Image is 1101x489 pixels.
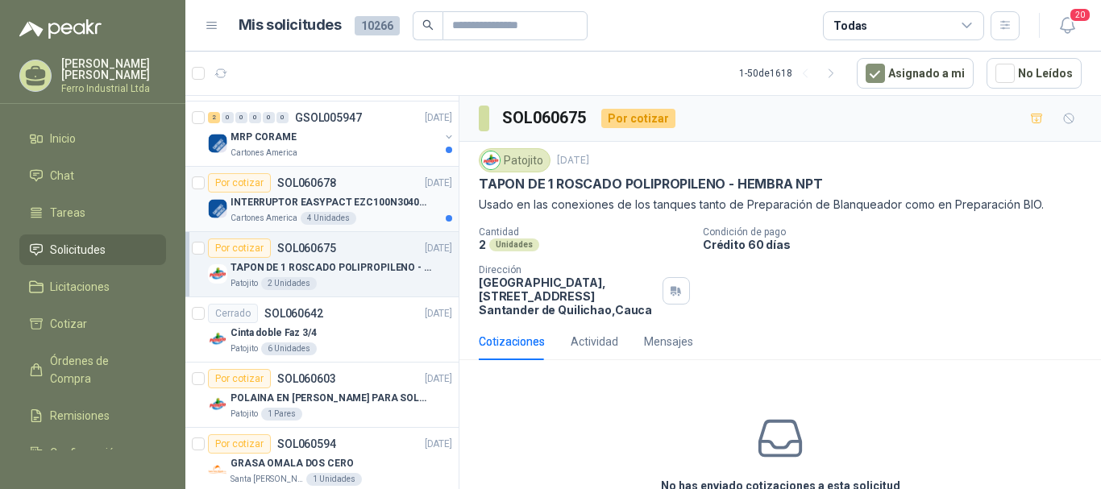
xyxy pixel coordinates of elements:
a: Por cotizarSOL060675[DATE] Company LogoTAPON DE 1 ROSCADO POLIPROPILENO - HEMBRA NPTPatojito2 Uni... [185,232,459,297]
span: Órdenes de Compra [50,352,151,387]
a: Cotizar [19,309,166,339]
span: 20 [1069,7,1091,23]
span: Inicio [50,130,76,147]
img: Logo peakr [19,19,102,39]
a: Inicio [19,123,166,154]
div: 0 [249,112,261,123]
p: TAPON DE 1 ROSCADO POLIPROPILENO - HEMBRA NPT [231,260,431,276]
img: Company Logo [208,395,227,414]
a: Por cotizarSOL060603[DATE] Company LogoPOLAINA EN [PERSON_NAME] PARA SOLDADOR / ADJUNTAR FICHA TE... [185,363,459,428]
div: 0 [276,112,289,123]
div: Por cotizar [208,238,271,258]
p: Patojito [231,342,258,355]
p: Santa [PERSON_NAME] [231,473,303,486]
div: 1 - 50 de 1618 [739,60,844,86]
a: Por cotizarSOL060678[DATE] Company LogoINTERRUPTOR EASYPACT EZC100N3040C 40AMP 25K SCHNEIDERCarto... [185,167,459,232]
p: GSOL005947 [295,112,362,123]
button: 20 [1053,11,1082,40]
p: Ferro Industrial Ltda [61,84,166,93]
p: SOL060594 [277,438,336,450]
p: TAPON DE 1 ROSCADO POLIPROPILENO - HEMBRA NPT [479,176,823,193]
h1: Mis solicitudes [239,14,342,37]
a: 2 0 0 0 0 0 GSOL005947[DATE] Company LogoMRP CORAMECartones America [208,108,455,160]
p: 2 [479,238,486,251]
div: 2 [208,112,220,123]
p: [GEOGRAPHIC_DATA], [STREET_ADDRESS] Santander de Quilichao , Cauca [479,276,656,317]
p: [PERSON_NAME] [PERSON_NAME] [61,58,166,81]
div: 0 [263,112,275,123]
img: Company Logo [208,199,227,218]
div: Por cotizar [208,434,271,454]
p: Patojito [231,408,258,421]
div: Mensajes [644,333,693,350]
div: Por cotizar [208,173,271,193]
div: 1 Pares [261,408,302,421]
p: INTERRUPTOR EASYPACT EZC100N3040C 40AMP 25K SCHNEIDER [231,195,431,210]
a: Configuración [19,437,166,468]
a: CerradoSOL060642[DATE] Company LogoCinta doble Faz 3/4Patojito6 Unidades [185,297,459,363]
span: Remisiones [50,407,110,425]
p: [DATE] [425,110,452,126]
div: Cotizaciones [479,333,545,350]
p: SOL060642 [264,308,323,319]
div: 4 Unidades [301,212,356,225]
div: Por cotizar [601,109,675,128]
p: Cinta doble Faz 3/4 [231,325,317,341]
a: Remisiones [19,400,166,431]
div: Actividad [571,333,618,350]
a: Licitaciones [19,271,166,302]
span: Licitaciones [50,278,110,296]
span: Tareas [50,204,85,222]
div: 2 Unidades [261,277,317,290]
p: [DATE] [425,371,452,387]
p: SOL060603 [277,373,336,384]
p: Cartones America [231,212,297,225]
div: 6 Unidades [261,342,317,355]
button: No Leídos [987,58,1082,89]
p: Crédito 60 días [703,238,1095,251]
p: Condición de pago [703,226,1095,238]
span: search [422,19,434,31]
div: Patojito [479,148,550,172]
p: Cartones America [231,147,297,160]
button: Asignado a mi [857,58,974,89]
p: Cantidad [479,226,690,238]
p: POLAINA EN [PERSON_NAME] PARA SOLDADOR / ADJUNTAR FICHA TECNICA [231,391,431,406]
h3: SOL060675 [502,106,588,131]
p: [DATE] [425,437,452,452]
img: Company Logo [208,134,227,153]
img: Company Logo [208,460,227,479]
a: Tareas [19,197,166,228]
p: [DATE] [425,176,452,191]
span: 10266 [355,16,400,35]
p: Patojito [231,277,258,290]
p: Usado en las conexiones de los tanques tanto de Preparación de Blanqueador como en Preparación BIO. [479,196,1082,213]
p: GRASA OMALA DOS CERO [231,456,354,471]
p: [DATE] [425,306,452,321]
img: Company Logo [208,264,227,284]
a: Chat [19,160,166,191]
div: 0 [235,112,247,123]
a: Solicitudes [19,234,166,265]
div: Cerrado [208,304,258,323]
div: Por cotizar [208,369,271,388]
span: Configuración [50,444,121,462]
span: Cotizar [50,315,87,333]
p: SOL060678 [277,177,336,189]
a: Órdenes de Compra [19,346,166,394]
p: [DATE] [425,241,452,256]
p: SOL060675 [277,242,336,254]
span: Chat [50,167,74,184]
div: Todas [833,17,867,35]
p: [DATE] [557,153,589,168]
div: 1 Unidades [306,473,362,486]
div: 0 [222,112,234,123]
p: MRP CORAME [231,130,297,145]
span: Solicitudes [50,241,106,259]
div: Unidades [489,238,539,251]
img: Company Logo [208,329,227,349]
p: Dirección [479,264,656,276]
img: Company Logo [482,151,500,169]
